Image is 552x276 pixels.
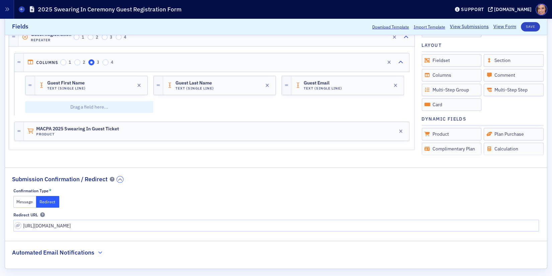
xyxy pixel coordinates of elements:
[484,142,544,155] div: Calculation
[521,22,540,31] button: Save
[422,69,482,81] div: Columns
[111,59,113,65] span: 4
[27,101,151,113] p: Drag a field here...
[47,86,86,90] h4: Text (Single Line)
[422,142,482,155] div: Complimentary Plan
[484,54,544,66] div: Section
[484,128,544,140] div: Plan Purchase
[422,83,482,96] div: Multi-Step Group
[31,38,71,42] h4: Repeater
[488,7,534,12] button: [DOMAIN_NAME]
[47,80,85,86] span: Guest First Name
[124,34,126,40] span: 4
[422,98,482,111] div: Card
[69,59,71,65] span: 1
[422,42,442,49] h4: Layout
[49,188,52,193] abbr: This field is required
[493,23,516,30] a: View Form
[74,59,80,65] input: 2
[12,248,94,257] h2: Automated Email Notifications
[414,24,445,30] span: Import Template
[175,86,214,90] h4: Text (Single Line)
[83,59,85,65] span: 2
[175,80,213,86] span: Guest Last Name
[422,157,482,169] div: Guest Registration
[12,22,28,31] h2: Fields
[116,34,122,40] input: 4
[304,80,341,86] span: Guest Email
[494,6,532,12] div: [DOMAIN_NAME]
[60,59,66,65] input: 1
[13,188,49,193] div: Confirmation Type
[422,128,482,140] div: Product
[13,196,36,208] button: Message
[74,34,80,40] input: 1
[484,83,544,96] div: Multi-Step Step
[38,5,181,13] h1: 2025 Swearing In Ceremony Guest Registration Form
[36,60,58,65] h4: Columns
[82,34,84,40] span: 1
[102,34,108,40] input: 3
[536,4,547,15] span: Profile
[102,59,108,65] input: 4
[13,212,38,217] div: Redirect URL
[461,6,484,12] div: Support
[88,59,94,65] input: 3
[450,23,489,30] a: View Submissions
[422,54,482,66] div: Fieldset
[484,69,544,81] div: Comment
[372,24,409,30] button: Download Template
[36,132,119,136] h4: Product
[88,34,94,40] input: 2
[97,59,99,65] span: 3
[304,86,342,90] h4: Text (Single Line)
[422,115,467,122] h4: Dynamic Fields
[96,34,98,40] span: 2
[12,175,107,184] h2: Submission Confirmation / Redirect
[36,126,119,132] span: MACPA 2025 Swearing In Guest Ticket
[110,34,112,40] span: 3
[36,196,59,208] button: Redirect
